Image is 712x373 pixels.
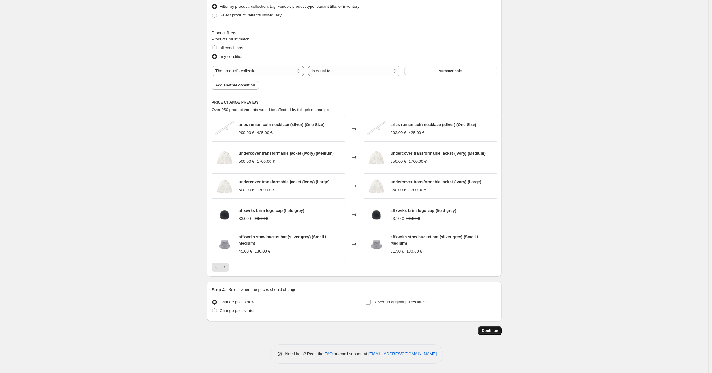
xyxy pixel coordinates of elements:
[220,13,282,17] span: Select product variants individually
[220,300,254,304] span: Change prices now
[333,352,368,356] span: or email support at
[367,235,386,254] img: 27993851002957_80x.jpg
[257,188,275,192] span: 1700.00 €
[220,45,243,50] span: all conditions
[367,205,386,224] img: 28495527542861_80x.jpg
[239,151,334,156] span: undercover transformable jacket (ivory) (Medium)
[215,148,234,167] img: 28494243528781_80x.jpg
[391,188,406,192] span: 350.00 €
[285,352,325,356] span: Need help? Read the
[391,180,482,184] span: undercover transformable jacket (ivory) (Large)
[220,308,255,313] span: Change prices later
[367,177,386,195] img: 28494243528781_80x.jpg
[255,216,268,221] span: 90.00 €
[257,130,273,135] span: 425.00 €
[239,208,305,213] span: affxwrks brim logo cap (field grey)
[367,119,386,138] img: 15647106760781_80x.jpg
[406,216,420,221] span: 90.00 €
[391,122,476,127] span: aries roman coin necklace (silver) (One Size)
[215,119,234,138] img: 15647106760781_80x.jpg
[391,151,486,156] span: undercover transformable jacket (ivory) (Medium)
[324,352,333,356] a: FAQ
[220,263,229,272] button: Next
[409,159,427,164] span: 1700.00 €
[239,180,330,184] span: undercover transformable jacket (ivory) (Large)
[391,130,406,135] span: 203.00 €
[409,130,424,135] span: 425.00 €
[404,67,497,75] button: summer sale
[212,287,226,293] h2: Step 4.
[228,287,296,293] p: Select when the prices should change
[257,159,275,164] span: 1700.00 €
[374,300,427,304] span: Revert to original prices later?
[239,159,255,164] span: 500.00 €
[409,188,427,192] span: 1700.00 €
[391,216,404,221] span: 23.10 €
[391,208,456,213] span: affxwrks brim logo cap (field grey)
[212,100,497,105] h6: PRICE CHANGE PREVIEW
[239,188,255,192] span: 500.00 €
[239,130,255,135] span: 290.00 €
[391,249,404,254] span: 31.50 €
[391,159,406,164] span: 350.00 €
[220,4,360,9] span: Filter by product, collection, tag, vendor, product type, variant title, or inventory
[215,83,255,88] span: Add another condition
[406,249,422,254] span: 130.00 €
[212,81,259,90] button: Add another condition
[255,249,270,254] span: 130.00 €
[215,235,234,254] img: 27993851002957_80x.jpg
[367,148,386,167] img: 28494243528781_80x.jpg
[239,216,252,221] span: 33.00 €
[212,107,329,112] span: Over 250 product variants would be affected by this price change:
[439,68,462,73] span: summer sale
[212,30,497,36] div: Product filters
[482,328,498,333] span: Continue
[215,205,234,224] img: 28495527542861_80x.jpg
[368,352,437,356] a: [EMAIL_ADDRESS][DOMAIN_NAME]
[212,37,251,41] span: Products must match:
[239,122,324,127] span: aries roman coin necklace (silver) (One Size)
[239,235,326,245] span: affxwrks stow bucket hat (silver grey) (Small / Medium)
[478,326,502,335] button: Continue
[212,263,229,272] nav: Pagination
[239,249,252,254] span: 45.00 €
[220,54,244,59] span: any condition
[391,235,478,245] span: affxwrks stow bucket hat (silver grey) (Small / Medium)
[215,177,234,195] img: 28494243528781_80x.jpg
